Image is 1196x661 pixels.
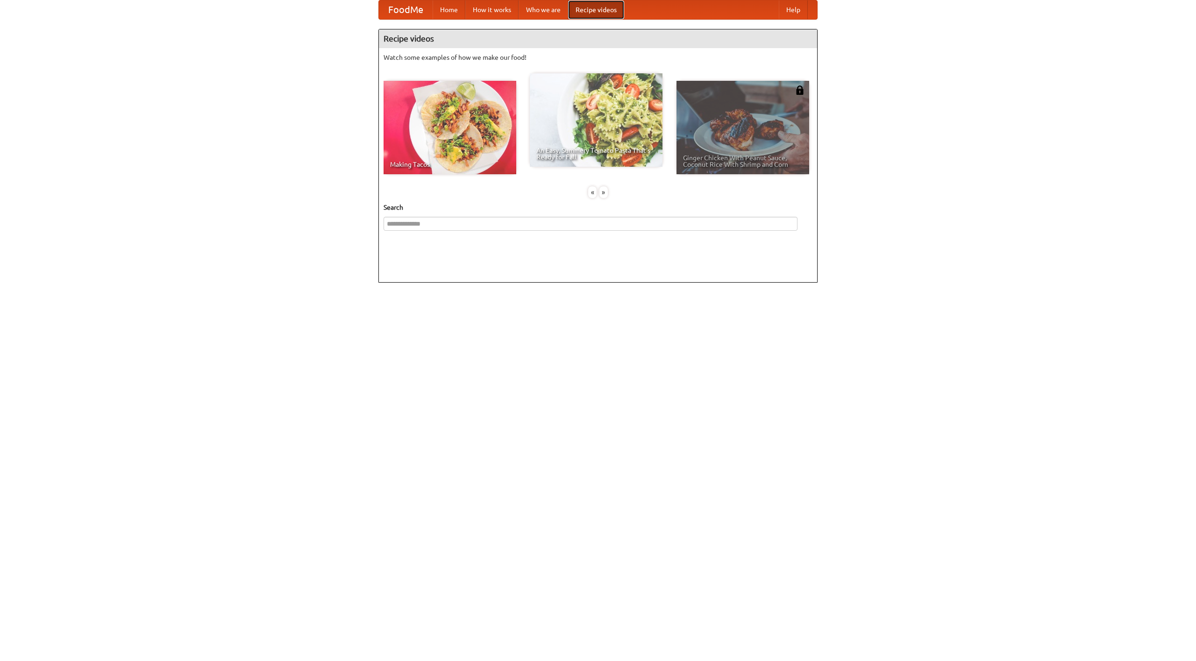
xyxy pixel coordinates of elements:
a: FoodMe [379,0,433,19]
a: Recipe videos [568,0,624,19]
h4: Recipe videos [379,29,817,48]
a: Home [433,0,465,19]
a: Who we are [519,0,568,19]
a: An Easy, Summery Tomato Pasta That's Ready for Fall [530,73,662,167]
a: How it works [465,0,519,19]
img: 483408.png [795,85,804,95]
p: Watch some examples of how we make our food! [384,53,812,62]
h5: Search [384,203,812,212]
a: Help [779,0,808,19]
span: An Easy, Summery Tomato Pasta That's Ready for Fall [536,147,656,160]
span: Making Tacos [390,161,510,168]
div: » [599,186,608,198]
div: « [588,186,597,198]
a: Making Tacos [384,81,516,174]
